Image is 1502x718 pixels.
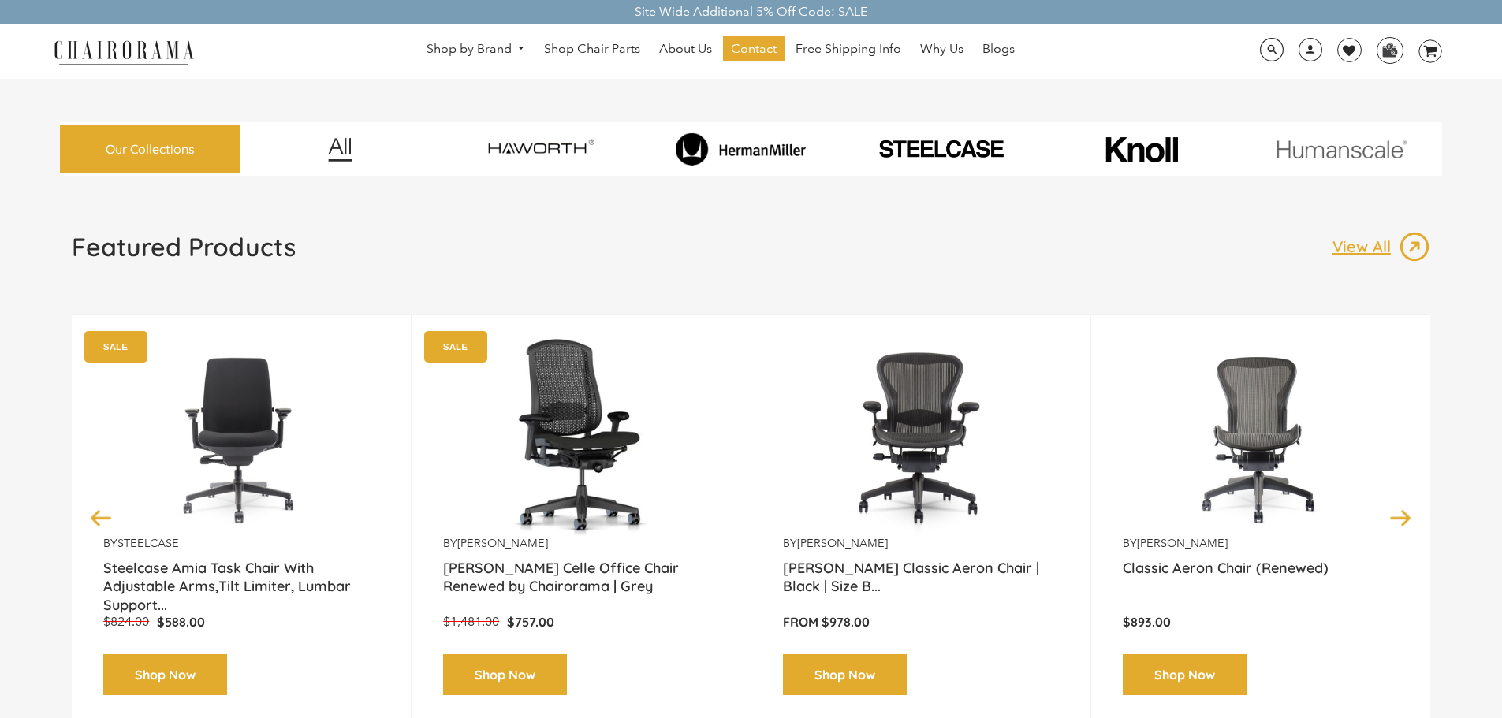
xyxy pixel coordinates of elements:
[1137,536,1228,550] a: [PERSON_NAME]
[544,41,640,58] span: Shop Chair Parts
[507,614,554,631] p: $757.00
[783,339,1059,536] a: Herman Miller Classic Aeron Chair | Black | Size B (Renewed) - chairorama Herman Miller Classic A...
[443,559,719,598] a: [PERSON_NAME] Celle Office Chair Renewed by Chairorama | Grey
[783,536,1059,551] p: by
[1123,536,1399,551] p: by
[457,536,548,550] a: [PERSON_NAME]
[157,614,205,631] p: $588.00
[1332,236,1399,257] p: View All
[443,339,719,536] a: Herman Miller Celle Office Chair Renewed by Chairorama | Grey - chairorama Herman Miller Celle Of...
[443,339,719,536] img: Herman Miller Celle Office Chair Renewed by Chairorama | Grey - chairorama
[103,536,379,551] p: by
[103,614,157,631] p: $824.00
[117,536,179,550] a: Steelcase
[920,41,963,58] span: Why Us
[88,504,115,531] button: Previous
[844,137,1038,161] img: PHOTO-2024-07-09-00-53-10-removebg-preview.png
[1123,614,1399,631] p: $893.00
[651,36,720,61] a: About Us
[783,654,907,696] a: Shop Now
[419,37,534,61] a: Shop by Brand
[103,654,227,696] a: Shop Now
[796,41,901,58] span: Free Shipping Info
[644,132,837,166] img: image_8_173eb7e0-7579-41b4-bc8e-4ba0b8ba93e8.png
[1399,231,1430,262] img: image_13.png
[982,41,1015,58] span: Blogs
[60,125,240,173] a: Our Collections
[103,559,379,598] a: Steelcase Amia Task Chair With Adjustable Arms,Tilt Limiter, Lumbar Support...
[1070,135,1213,164] img: image_10_1.png
[443,614,507,631] p: $1,481.00
[1123,654,1247,696] a: Shop Now
[444,126,637,172] img: image_7_14f0750b-d084-457f-979a-a1ab9f6582c4.png
[659,41,712,58] span: About Us
[443,654,567,696] a: Shop Now
[296,137,384,162] img: image_12.png
[975,36,1023,61] a: Blogs
[103,341,128,352] text: SALE
[788,36,909,61] a: Free Shipping Info
[443,341,468,352] text: SALE
[1123,559,1399,598] a: Classic Aeron Chair (Renewed)
[723,36,785,61] a: Contact
[443,536,719,551] p: by
[797,536,888,550] a: [PERSON_NAME]
[1377,38,1402,61] img: WhatsApp_Image_2024-07-12_at_16.23.01.webp
[103,339,379,536] img: Amia Chair by chairorama.com
[783,339,1059,536] img: Herman Miller Classic Aeron Chair | Black | Size B (Renewed) - chairorama
[1332,231,1430,262] a: View All
[731,41,777,58] span: Contact
[1387,504,1414,531] button: Next
[45,38,203,65] img: chairorama
[103,339,379,536] a: Amia Chair by chairorama.com Renewed Amia Chair chairorama.com
[1245,140,1438,159] img: image_11.png
[270,36,1172,65] nav: DesktopNavigation
[783,559,1059,598] a: [PERSON_NAME] Classic Aeron Chair | Black | Size B...
[783,614,1059,631] p: From $978.00
[536,36,648,61] a: Shop Chair Parts
[72,231,296,262] h1: Featured Products
[72,231,296,275] a: Featured Products
[1123,339,1399,536] img: Classic Aeron Chair (Renewed) - chairorama
[912,36,971,61] a: Why Us
[1123,339,1399,536] a: Classic Aeron Chair (Renewed) - chairorama Classic Aeron Chair (Renewed) - chairorama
